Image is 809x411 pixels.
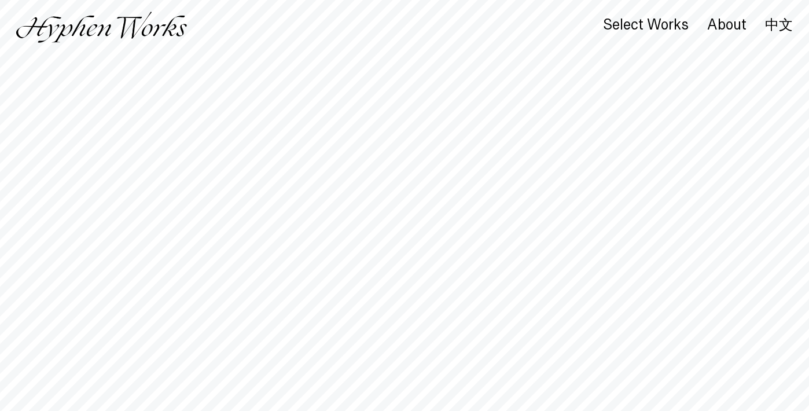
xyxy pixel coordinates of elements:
[603,19,689,32] a: Select Works
[16,12,187,43] img: Hyphen Works
[707,19,747,32] a: About
[603,17,689,33] div: Select Works
[707,17,747,33] div: About
[765,19,793,31] a: 中文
